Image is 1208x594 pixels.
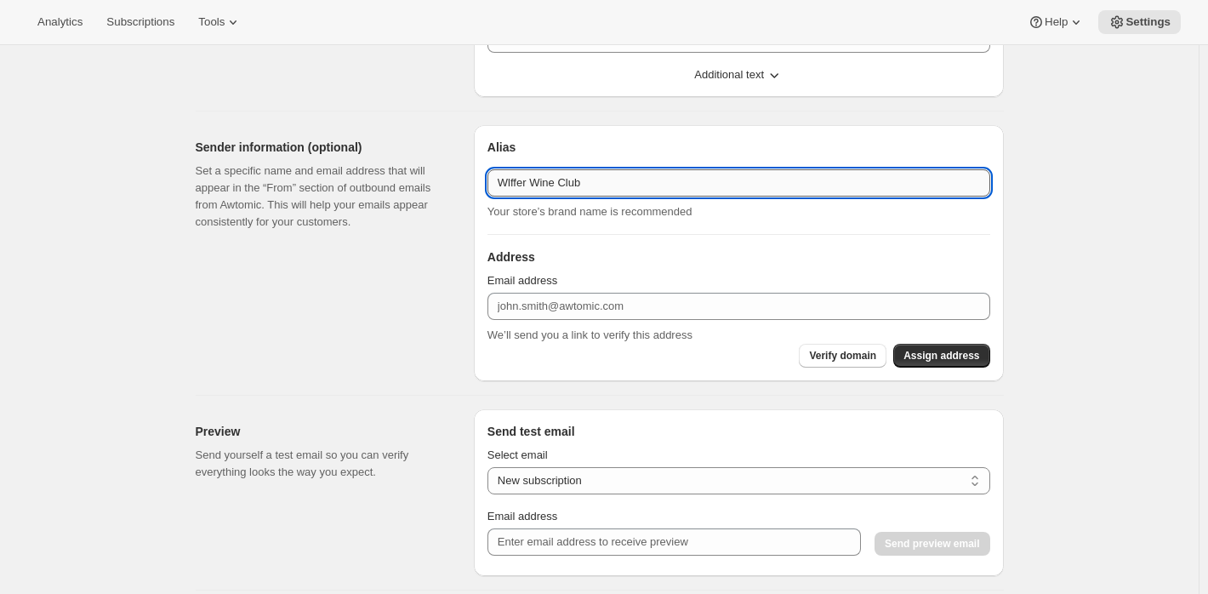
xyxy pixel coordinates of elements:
input: Enter email address to receive preview [487,528,861,556]
span: Verify domain [809,349,876,363]
input: john.smith@awtomic.com [487,293,990,320]
span: Assign address [903,349,979,363]
p: Send yourself a test email so you can verify everything looks the way you expect. [196,447,447,481]
button: Help [1017,10,1095,34]
p: Set a specific name and email address that will appear in the “From” section of outbound emails f... [196,163,447,231]
button: Settings [1098,10,1181,34]
h3: Address [487,248,990,266]
h3: Send test email [487,423,990,440]
span: Analytics [37,15,83,29]
span: Help [1045,15,1068,29]
button: Assign Address [893,344,989,368]
span: Email address [487,274,557,287]
span: Additional text [694,66,764,83]
span: Subscriptions [106,15,174,29]
h3: Alias [487,139,990,156]
h2: Sender information (optional) [196,139,447,156]
span: We’ll send you a link to verify this address [487,328,692,341]
button: Additional text [477,61,1000,89]
span: Tools [198,15,225,29]
span: Select email [487,448,548,461]
span: Your store’s brand name is recommended [487,205,692,218]
span: Email address [487,510,557,523]
h2: Preview [196,423,447,440]
span: Settings [1125,15,1171,29]
button: Tools [188,10,252,34]
button: Subscriptions [96,10,185,34]
button: Analytics [27,10,93,34]
button: Verify domain [799,344,886,368]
